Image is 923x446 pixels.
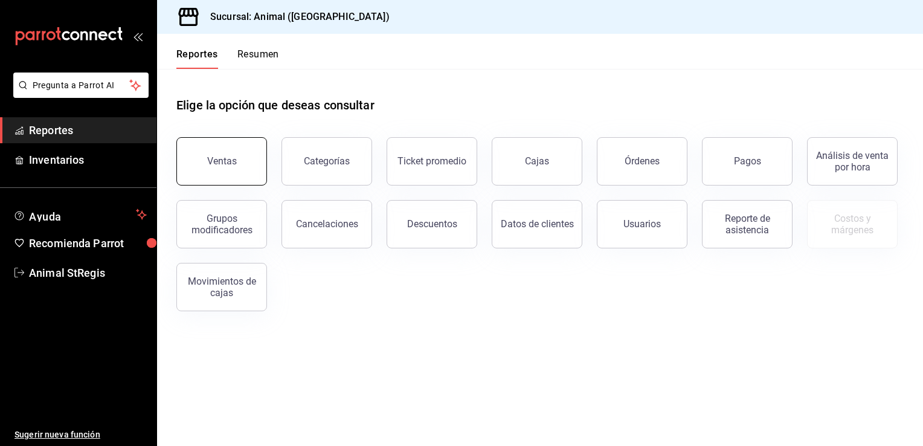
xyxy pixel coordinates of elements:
div: Ventas [207,155,237,167]
div: Usuarios [623,218,661,230]
button: Reportes [176,48,218,69]
a: Cajas [492,137,582,186]
button: Categorías [281,137,372,186]
button: Ventas [176,137,267,186]
div: Órdenes [625,155,660,167]
div: navigation tabs [176,48,279,69]
button: open_drawer_menu [133,31,143,41]
button: Pregunta a Parrot AI [13,73,149,98]
button: Cancelaciones [281,200,372,248]
button: Ticket promedio [387,137,477,186]
span: Reportes [29,122,147,138]
button: Órdenes [597,137,687,186]
button: Movimientos de cajas [176,263,267,311]
div: Costos y márgenes [815,213,890,236]
h1: Elige la opción que deseas consultar [176,96,375,114]
button: Reporte de asistencia [702,200,793,248]
div: Datos de clientes [501,218,574,230]
h3: Sucursal: Animal ([GEOGRAPHIC_DATA]) [201,10,390,24]
span: Pregunta a Parrot AI [33,79,130,92]
div: Reporte de asistencia [710,213,785,236]
span: Animal StRegis [29,265,147,281]
button: Análisis de venta por hora [807,137,898,186]
div: Movimientos de cajas [184,276,259,299]
button: Grupos modificadores [176,200,267,248]
button: Usuarios [597,200,687,248]
span: Inventarios [29,152,147,168]
div: Análisis de venta por hora [815,150,890,173]
span: Sugerir nueva función [14,428,147,441]
div: Ticket promedio [397,155,466,167]
div: Categorías [304,155,350,167]
button: Pagos [702,137,793,186]
div: Pagos [734,155,761,167]
div: Descuentos [407,218,457,230]
div: Grupos modificadores [184,213,259,236]
div: Cajas [525,154,550,169]
button: Contrata inventarios para ver este reporte [807,200,898,248]
button: Descuentos [387,200,477,248]
a: Pregunta a Parrot AI [8,88,149,100]
span: Recomienda Parrot [29,235,147,251]
div: Cancelaciones [296,218,358,230]
button: Resumen [237,48,279,69]
span: Ayuda [29,207,131,222]
button: Datos de clientes [492,200,582,248]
